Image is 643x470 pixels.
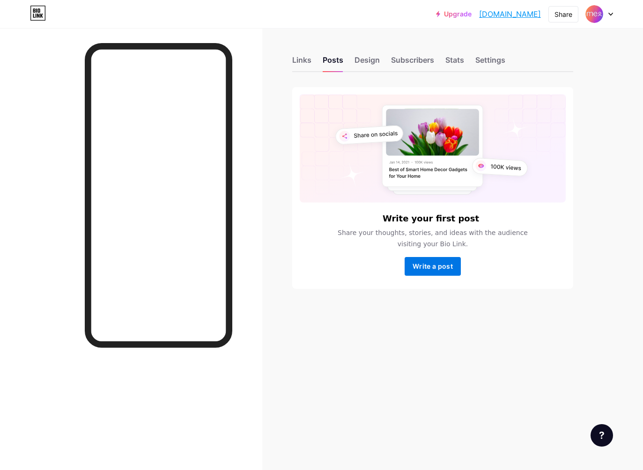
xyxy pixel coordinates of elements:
[391,54,434,71] div: Subscribers
[405,257,461,276] button: Write a post
[475,54,505,71] div: Settings
[554,9,572,19] div: Share
[323,54,343,71] div: Posts
[585,5,603,23] img: Daily Events Job Board
[436,10,472,18] a: Upgrade
[355,54,380,71] div: Design
[326,227,539,250] span: Share your thoughts, stories, and ideas with the audience visiting your Bio Link.
[292,54,311,71] div: Links
[445,54,464,71] div: Stats
[479,8,541,20] a: [DOMAIN_NAME]
[413,262,453,270] span: Write a post
[383,214,479,223] h6: Write your first post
